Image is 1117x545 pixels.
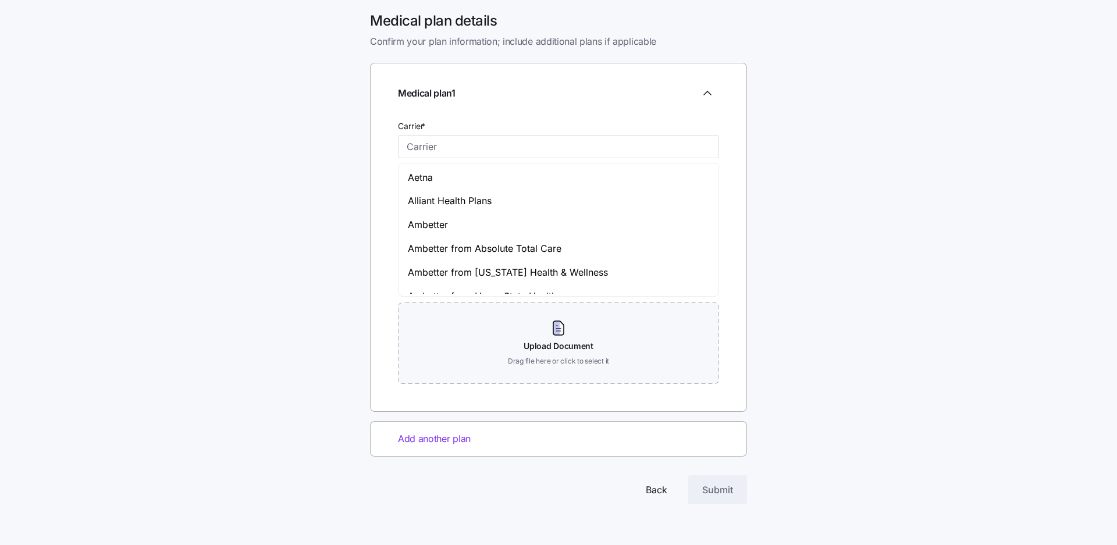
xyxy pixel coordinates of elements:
[688,475,747,504] button: Submit
[398,86,456,101] span: Medical plan 1
[408,170,433,185] span: Aetna
[408,218,448,232] span: Ambetter
[370,34,747,49] span: Confirm your plan information; include additional plans if applicable
[646,483,667,497] span: Back
[408,289,557,304] span: Ambetter from Home State Health
[398,163,463,174] span: Carrier is required
[408,241,561,256] span: Ambetter from Absolute Total Care
[398,135,719,158] input: Carrier
[632,475,681,504] button: Back
[398,120,428,133] label: Carrier
[398,432,471,446] span: Add another plan
[700,86,714,100] svg: Collapse employee form
[702,483,733,497] span: Submit
[408,265,608,280] span: Ambetter from [US_STATE] Health & Wellness
[408,194,492,208] span: Alliant Health Plans
[370,12,747,30] h1: Medical plan details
